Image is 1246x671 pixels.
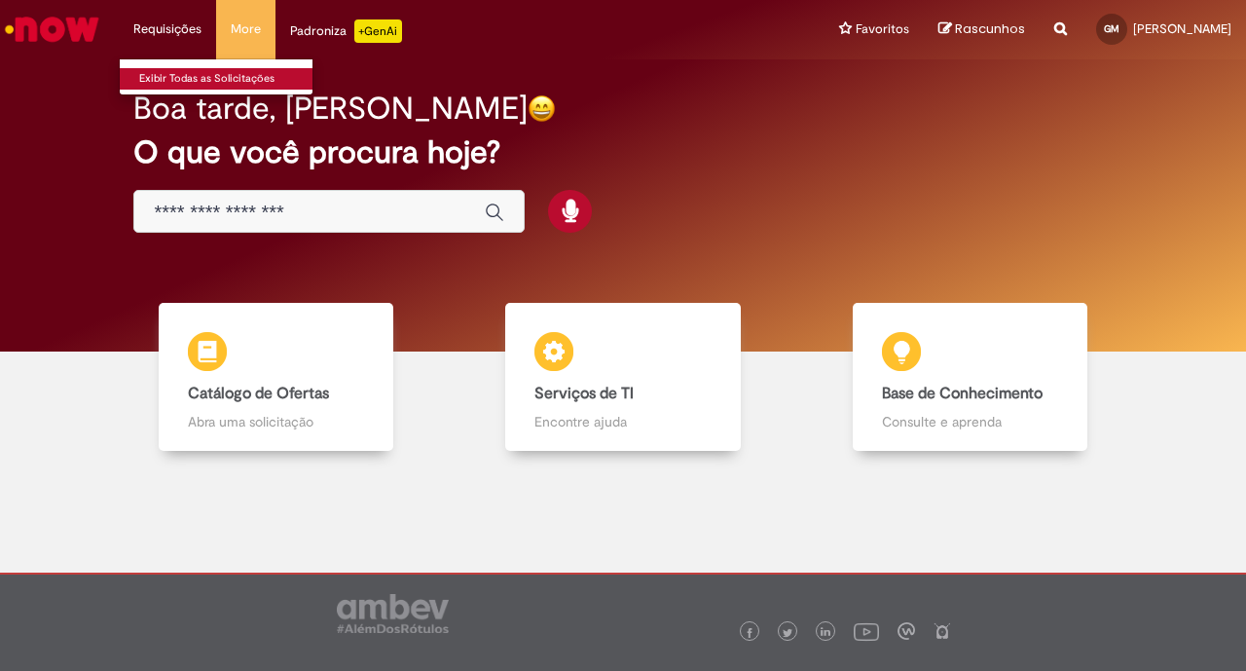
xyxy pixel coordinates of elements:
[534,384,634,403] b: Serviços de TI
[354,19,402,43] p: +GenAi
[955,19,1025,38] span: Rascunhos
[1104,22,1119,35] span: GM
[2,10,102,49] img: ServiceNow
[783,628,792,638] img: logo_footer_twitter.png
[938,20,1025,39] a: Rascunhos
[450,303,797,452] a: Serviços de TI Encontre ajuda
[120,68,334,90] a: Exibir Todas as Solicitações
[290,19,402,43] div: Padroniza
[534,412,711,431] p: Encontre ajuda
[337,594,449,633] img: logo_footer_ambev_rotulo_gray.png
[188,412,364,431] p: Abra uma solicitação
[882,384,1043,403] b: Base de Conhecimento
[102,303,450,452] a: Catálogo de Ofertas Abra uma solicitação
[821,627,830,639] img: logo_footer_linkedin.png
[934,622,951,640] img: logo_footer_naosei.png
[133,135,1112,169] h2: O que você procura hoje?
[882,412,1058,431] p: Consulte e aprenda
[231,19,261,39] span: More
[119,58,313,95] ul: Requisições
[745,628,754,638] img: logo_footer_facebook.png
[133,92,528,126] h2: Boa tarde, [PERSON_NAME]
[856,19,909,39] span: Favoritos
[133,19,202,39] span: Requisições
[528,94,556,123] img: happy-face.png
[898,622,915,640] img: logo_footer_workplace.png
[1133,20,1231,37] span: [PERSON_NAME]
[188,384,329,403] b: Catálogo de Ofertas
[796,303,1144,452] a: Base de Conhecimento Consulte e aprenda
[854,618,879,644] img: logo_footer_youtube.png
